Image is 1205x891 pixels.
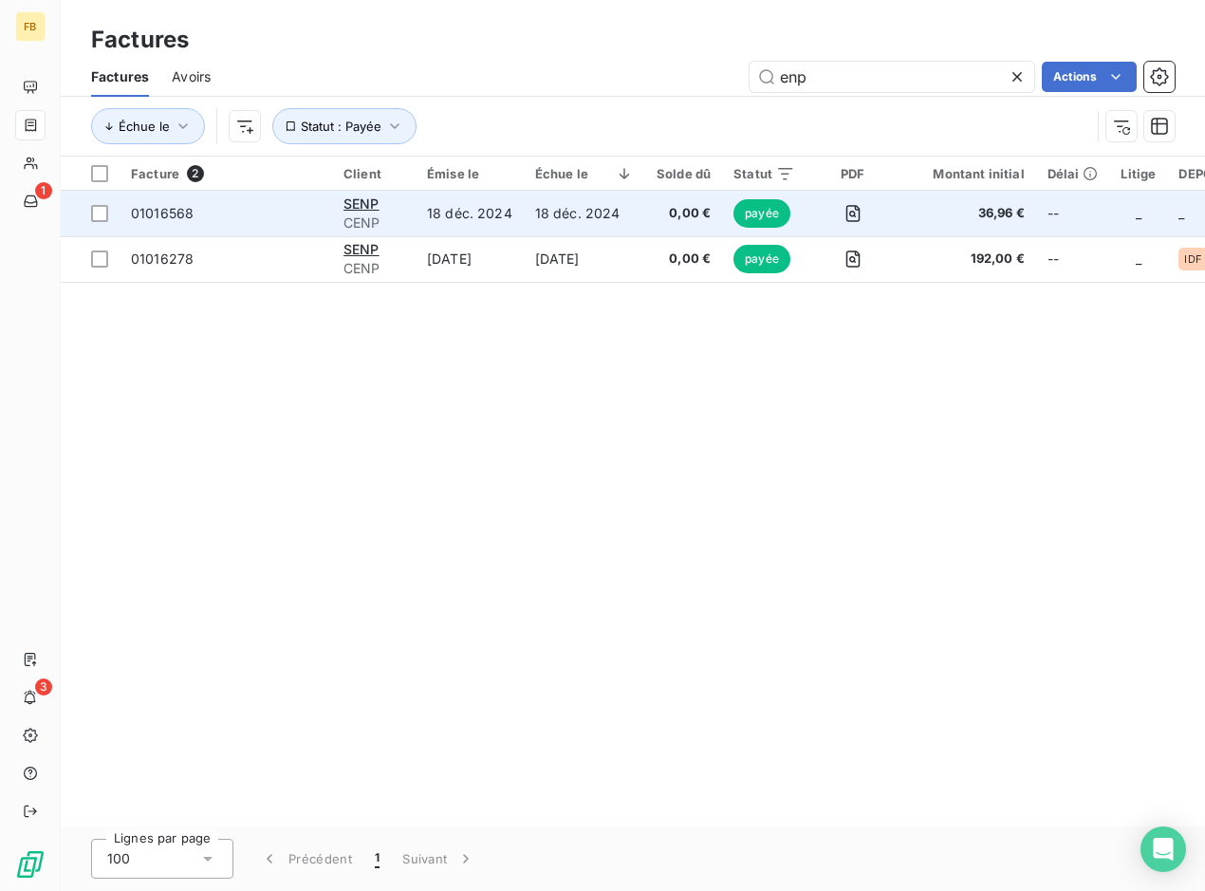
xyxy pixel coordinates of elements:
div: FB [15,11,46,42]
span: 2 [187,165,204,182]
td: -- [1036,236,1110,282]
span: CENP [343,213,404,232]
span: 01016278 [131,251,194,267]
div: Statut [733,166,795,181]
div: Délai [1047,166,1099,181]
td: 18 déc. 2024 [416,191,524,236]
span: Statut : Payée [301,119,381,134]
h3: Factures [91,23,189,57]
span: 0,00 € [657,250,711,269]
span: SENP [343,241,380,257]
span: 01016568 [131,205,194,221]
td: [DATE] [416,236,524,282]
div: Échue le [535,166,634,181]
span: Factures [91,67,149,86]
div: Litige [1121,166,1156,181]
span: payée [733,245,790,273]
div: Open Intercom Messenger [1140,826,1186,872]
span: SENP [343,195,380,212]
span: 36,96 € [910,204,1024,223]
span: _ [1136,205,1141,221]
button: 1 [363,839,391,879]
input: Rechercher [750,62,1034,92]
button: Suivant [391,839,487,879]
span: 1 [375,849,380,868]
button: Précédent [249,839,363,879]
div: Solde dû [657,166,711,181]
img: Logo LeanPay [15,849,46,880]
div: PDF [818,166,887,181]
span: Échue le [119,119,170,134]
span: 192,00 € [910,250,1024,269]
span: CENP [343,259,404,278]
button: Actions [1042,62,1137,92]
span: _ [1136,251,1141,267]
span: Facture [131,166,179,181]
span: 0,00 € [657,204,711,223]
button: Statut : Payée [272,108,417,144]
td: [DATE] [524,236,645,282]
span: 1 [35,182,52,199]
div: Émise le [427,166,512,181]
span: payée [733,199,790,228]
span: Avoirs [172,67,211,86]
button: Échue le [91,108,205,144]
div: Montant initial [910,166,1024,181]
span: _ [1178,205,1184,221]
span: IDF [1184,253,1201,265]
td: -- [1036,191,1110,236]
div: Client [343,166,404,181]
span: 3 [35,678,52,696]
span: 100 [107,849,130,868]
td: 18 déc. 2024 [524,191,645,236]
